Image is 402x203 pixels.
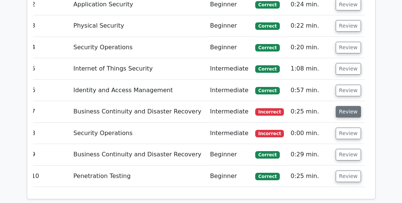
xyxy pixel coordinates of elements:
td: Beginner [207,37,253,58]
td: Intermediate [207,123,253,144]
td: Intermediate [207,80,253,101]
td: 0:57 min. [288,80,333,101]
td: 0:25 min. [288,166,333,187]
td: 0:29 min. [288,144,333,165]
td: 5 [29,58,71,79]
button: Review [336,171,361,182]
td: Identity and Access Management [70,80,207,101]
span: Correct [255,22,279,30]
span: Correct [255,173,279,180]
button: Review [336,42,361,53]
td: Beginner [207,15,253,37]
span: Correct [255,151,279,159]
span: Correct [255,1,279,9]
span: Incorrect [255,130,284,137]
button: Review [336,149,361,160]
td: 0:22 min. [288,15,333,37]
td: 0:25 min. [288,101,333,122]
td: 3 [29,15,71,37]
span: Correct [255,87,279,94]
td: 6 [29,80,71,101]
button: Review [336,20,361,32]
td: 0:20 min. [288,37,333,58]
button: Review [336,85,361,96]
span: Correct [255,44,279,51]
td: Internet of Things Security [70,58,207,79]
button: Review [336,106,361,118]
button: Review [336,128,361,139]
td: 4 [29,37,71,58]
td: Beginner [207,144,253,165]
td: Intermediate [207,101,253,122]
td: 1:08 min. [288,58,333,79]
td: Business Continuity and Disaster Recovery [70,144,207,165]
td: 9 [29,144,71,165]
button: Review [336,63,361,75]
td: 10 [29,166,71,187]
td: Security Operations [70,37,207,58]
td: Intermediate [207,58,253,79]
td: 0:00 min. [288,123,333,144]
td: Penetration Testing [70,166,207,187]
td: 8 [29,123,71,144]
td: Security Operations [70,123,207,144]
td: 7 [29,101,71,122]
td: Beginner [207,166,253,187]
td: Physical Security [70,15,207,37]
span: Correct [255,65,279,73]
td: Business Continuity and Disaster Recovery [70,101,207,122]
span: Incorrect [255,108,284,116]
